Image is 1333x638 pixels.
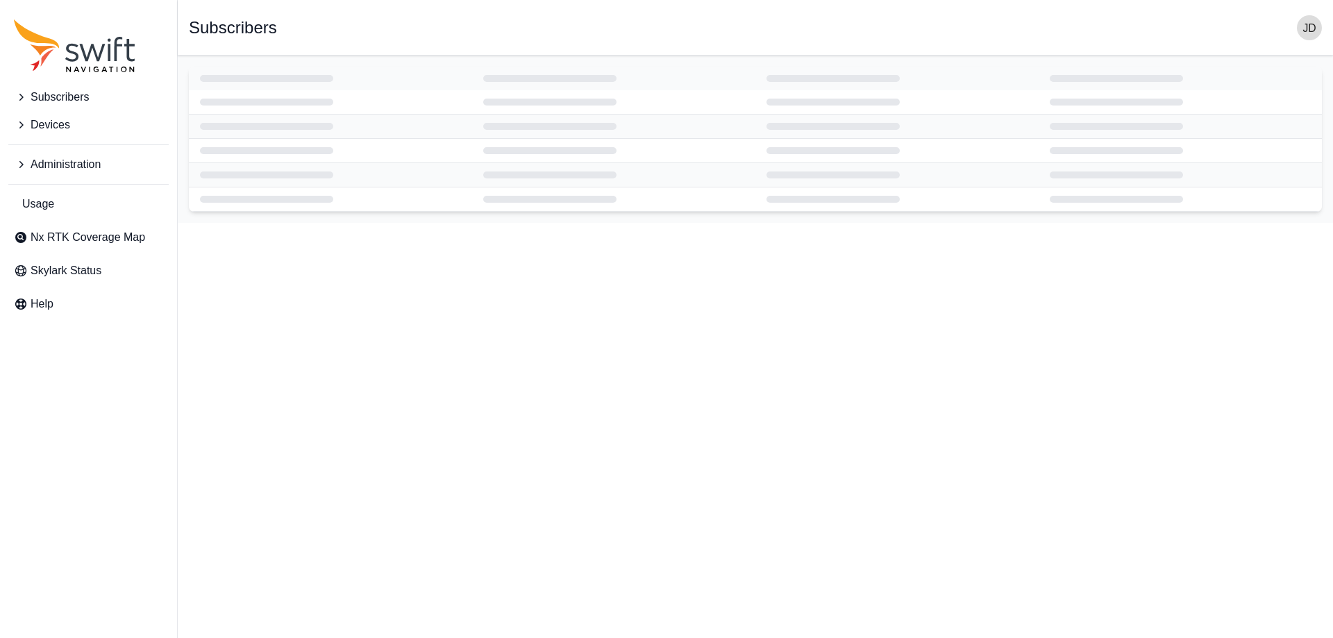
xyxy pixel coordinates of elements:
span: Subscribers [31,89,89,106]
span: Usage [22,196,54,212]
span: Skylark Status [31,262,101,279]
a: Help [8,290,169,318]
a: Usage [8,190,169,218]
button: Administration [8,151,169,178]
a: Nx RTK Coverage Map [8,224,169,251]
span: Help [31,296,53,312]
span: Nx RTK Coverage Map [31,229,145,246]
span: Devices [31,117,70,133]
a: Skylark Status [8,257,169,285]
img: user photo [1297,15,1322,40]
h1: Subscribers [189,19,277,36]
span: Administration [31,156,101,173]
button: Devices [8,111,169,139]
button: Subscribers [8,83,169,111]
